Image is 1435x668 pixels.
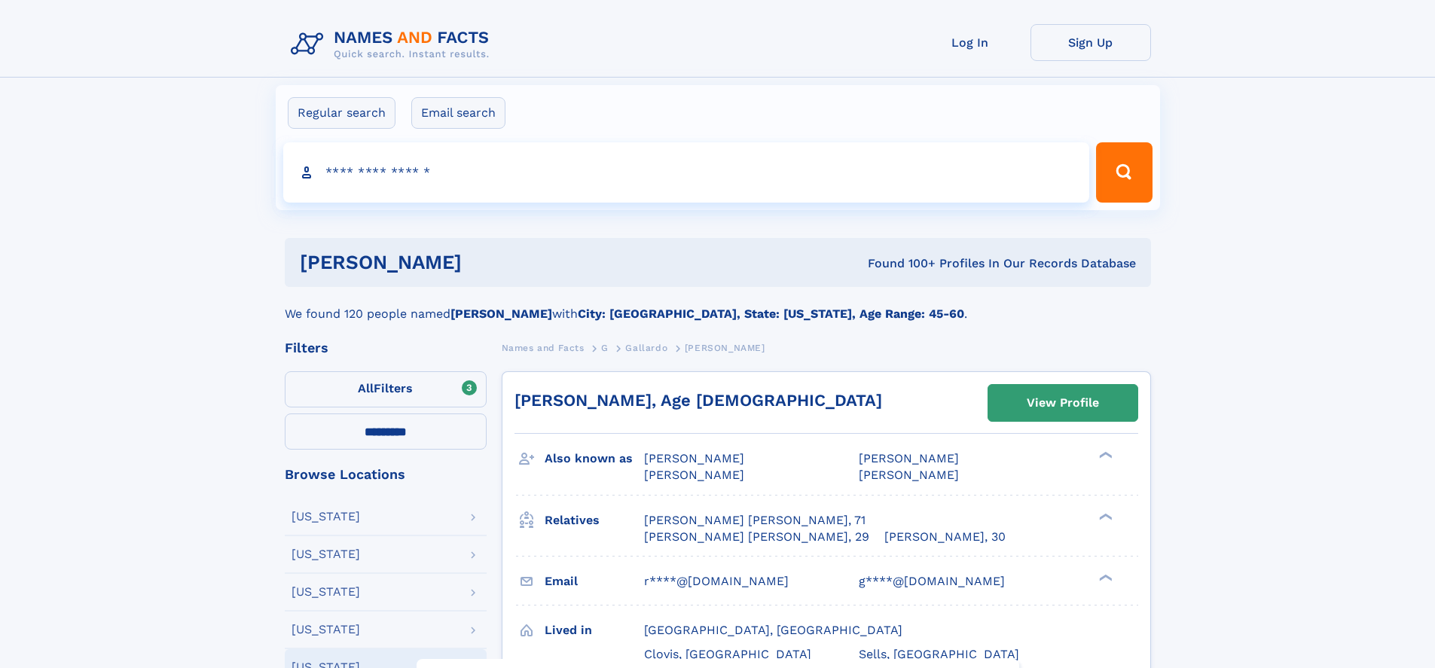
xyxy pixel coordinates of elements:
label: Email search [411,97,505,129]
b: City: [GEOGRAPHIC_DATA], State: [US_STATE], Age Range: 45-60 [578,307,964,321]
span: [PERSON_NAME] [859,468,959,482]
span: [PERSON_NAME] [644,451,744,465]
div: View Profile [1027,386,1099,420]
a: Log In [910,24,1030,61]
span: [PERSON_NAME] [644,468,744,482]
span: G [601,343,609,353]
span: All [358,381,374,395]
h3: Lived in [545,618,644,643]
a: [PERSON_NAME] [PERSON_NAME], 29 [644,529,869,545]
a: [PERSON_NAME], Age [DEMOGRAPHIC_DATA] [514,391,882,410]
div: ❯ [1095,511,1113,521]
label: Filters [285,371,487,407]
button: Search Button [1096,142,1152,203]
h3: Also known as [545,446,644,471]
div: [US_STATE] [292,624,360,636]
div: Filters [285,341,487,355]
span: Sells, [GEOGRAPHIC_DATA] [859,647,1019,661]
h1: [PERSON_NAME] [300,253,665,272]
input: search input [283,142,1090,203]
span: [GEOGRAPHIC_DATA], [GEOGRAPHIC_DATA] [644,623,902,637]
div: Browse Locations [285,468,487,481]
a: G [601,338,609,357]
div: [US_STATE] [292,586,360,598]
span: [PERSON_NAME] [685,343,765,353]
span: Gallardo [625,343,667,353]
span: Clovis, [GEOGRAPHIC_DATA] [644,647,811,661]
h3: Relatives [545,508,644,533]
a: [PERSON_NAME] [PERSON_NAME], 71 [644,512,866,529]
a: [PERSON_NAME], 30 [884,529,1006,545]
a: View Profile [988,385,1137,421]
span: [PERSON_NAME] [859,451,959,465]
label: Regular search [288,97,395,129]
a: Sign Up [1030,24,1151,61]
div: ❯ [1095,450,1113,460]
a: Gallardo [625,338,667,357]
b: [PERSON_NAME] [450,307,552,321]
div: [US_STATE] [292,511,360,523]
div: ❯ [1095,572,1113,582]
h3: Email [545,569,644,594]
img: Logo Names and Facts [285,24,502,65]
a: Names and Facts [502,338,585,357]
div: [US_STATE] [292,548,360,560]
div: Found 100+ Profiles In Our Records Database [664,255,1136,272]
div: We found 120 people named with . [285,287,1151,323]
